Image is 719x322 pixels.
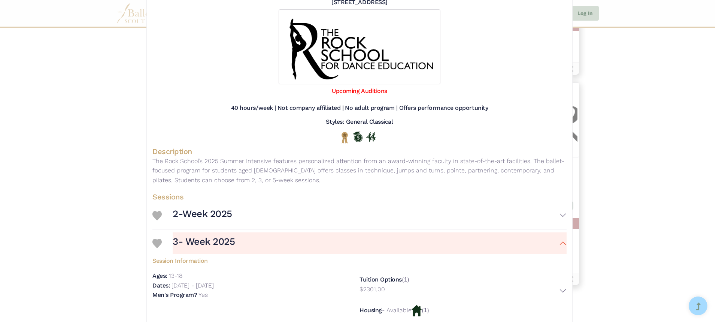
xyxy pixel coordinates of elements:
[198,291,208,298] p: Yes
[152,239,162,248] img: Heart
[152,156,567,185] p: The Rock School’s 2025 Summer Intensive features personalized attention from an award-winning fac...
[152,211,162,220] img: Heart
[169,272,182,279] p: 13-18
[359,285,385,294] p: $2301.00
[353,132,362,142] img: Offers Scholarship
[359,285,567,298] button: $2301.00
[173,232,567,254] button: 3- Week 2025
[332,87,387,94] a: Upcoming Auditions
[399,104,488,112] h5: Offers performance opportunity
[152,282,170,289] h5: Dates:
[173,235,235,248] h3: 3- Week 2025
[152,192,567,202] h4: Sessions
[412,305,422,316] img: Housing Available
[345,104,397,112] h5: No adult program |
[340,132,349,143] img: National
[152,272,167,279] h5: Ages:
[326,118,393,126] h5: Styles: General Classical
[152,254,567,265] h5: Session Information
[359,276,402,283] h5: Tuition Options
[366,132,376,142] img: In Person
[382,307,412,314] p: - Available
[279,9,440,84] img: Logo
[359,307,382,314] h5: Housing
[152,147,567,156] h4: Description
[152,291,197,298] h5: Men's Program?
[231,104,276,112] h5: 40 hours/week |
[172,282,214,289] p: [DATE] - [DATE]
[173,208,232,220] h3: 2-Week 2025
[173,205,567,226] button: 2-Week 2025
[277,104,343,112] h5: Not company affiliated |
[359,271,567,301] div: (1)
